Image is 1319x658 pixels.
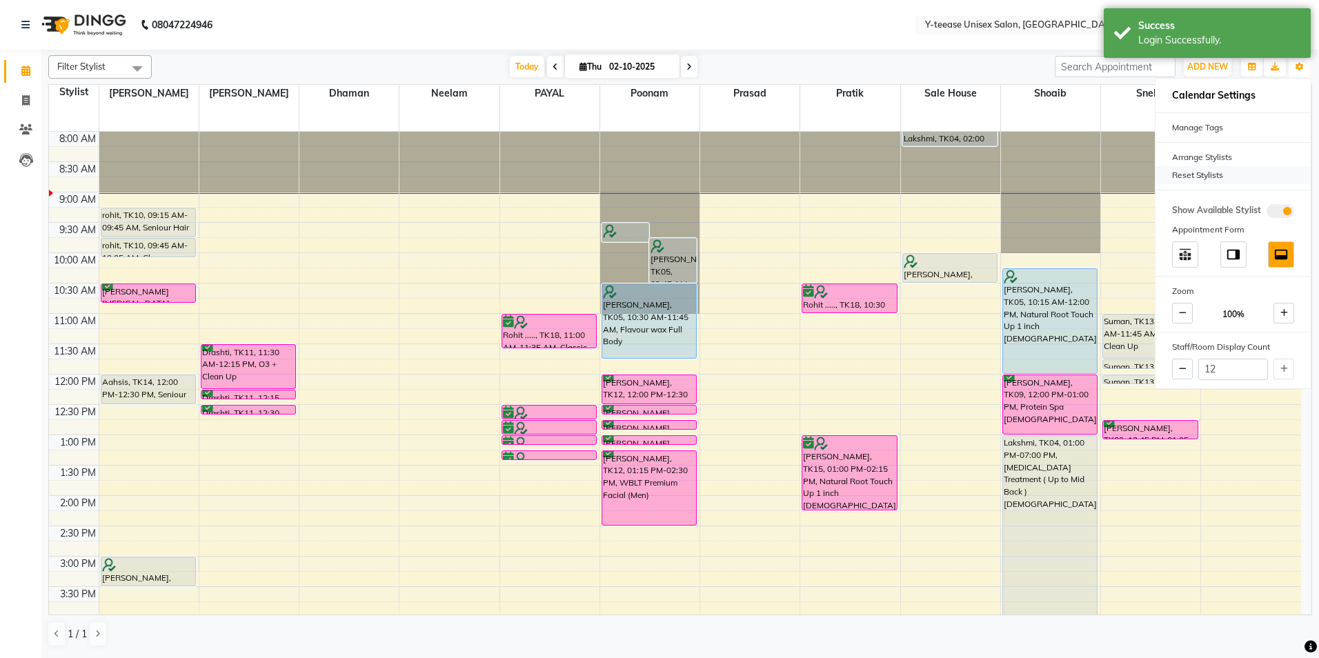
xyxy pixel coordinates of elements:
[1103,375,1198,383] div: Suman, TK13, 12:00 PM-12:10 PM, [GEOGRAPHIC_DATA]
[201,345,296,388] div: Drashti, TK11, 11:30 AM-12:15 PM, O3 + Clean Up
[602,223,648,241] div: [PERSON_NAME], TK05, 09:30 AM-09:50 AM, Bleach Face & Neck (Men)
[201,406,296,414] div: Drashti, TK11, 12:30 PM-12:40 PM, [GEOGRAPHIC_DATA]
[1138,19,1300,33] div: Success
[600,85,700,102] span: Poonam
[650,239,696,282] div: [PERSON_NAME], TK05, 09:45 AM-10:30 AM, Brightening Glow Mask
[51,314,99,328] div: 11:00 AM
[1055,56,1176,77] input: Search Appointment
[502,436,597,444] div: [PERSON_NAME], TK16, 01:00 PM-01:10 PM, [GEOGRAPHIC_DATA]
[1178,247,1193,262] img: table_move_above.svg
[51,283,99,298] div: 10:30 AM
[1156,221,1311,239] div: Appointment Form
[903,254,998,282] div: [PERSON_NAME], TK17, 10:00 AM-10:30 AM, Full Head Highlights (Up to Waist )
[1226,247,1241,262] img: dock_right.svg
[35,6,130,44] img: logo
[1156,119,1311,137] div: Manage Tags
[500,85,599,102] span: PAYAL
[1003,375,1098,434] div: [PERSON_NAME], TK09, 12:00 PM-01:00 PM, Protein Spa [DEMOGRAPHIC_DATA]
[101,208,196,237] div: rohit, TK10, 09:15 AM-09:45 AM, Seniour Hair Cut with Wash ( Men )
[1001,85,1100,102] span: Shoaib
[605,57,674,77] input: 2025-10-02
[800,85,900,102] span: Pratik
[52,405,99,419] div: 12:30 PM
[51,344,99,359] div: 11:30 AM
[502,421,597,434] div: [PERSON_NAME], TK16, 12:45 PM-01:00 PM, Roll on full arms
[1138,33,1300,48] div: Login Successfully.
[576,61,605,72] span: Thu
[152,6,212,44] b: 08047224946
[199,85,299,102] span: [PERSON_NAME]
[57,132,99,146] div: 8:00 AM
[1156,148,1311,166] div: Arrange Stylists
[57,61,106,72] span: Filter Stylist
[510,56,544,77] span: Today
[502,451,597,459] div: [PERSON_NAME], TK16, 01:15 PM-01:25 PM, Eyebrows
[57,435,99,450] div: 1:00 PM
[57,223,99,237] div: 9:30 AM
[201,390,296,399] div: Drashti, TK11, 12:15 PM-12:25 PM, Eyebrows
[1187,61,1228,72] span: ADD NEW
[602,375,697,403] div: [PERSON_NAME], TK12, 12:00 PM-12:30 PM, Bleach Face & Neck
[602,436,697,444] div: [PERSON_NAME], TK12, 01:00 PM-01:10 PM, Fore Head
[903,132,998,146] div: Lakshmi, TK04, 02:00 AM-08:15 AM, [MEDICAL_DATA] Treatment ( Up to Mid Back )[DEMOGRAPHIC_DATA],M...
[101,239,196,257] div: rohit, TK10, 09:45 AM-10:05 AM, Clean Shaving (Men )
[1172,204,1261,218] span: Show Available Stylist
[901,85,1000,102] span: Sale House
[57,496,99,510] div: 2:00 PM
[1103,421,1198,439] div: [PERSON_NAME], TK09, 12:45 PM-01:05 PM, Peel Off Under Arms
[602,421,697,429] div: [PERSON_NAME], TK12, 12:45 PM-12:55 PM, [GEOGRAPHIC_DATA]
[51,253,99,268] div: 10:00 AM
[101,284,196,302] div: [PERSON_NAME][MEDICAL_DATA], TK19, 10:30 AM-10:50 AM, [PERSON_NAME] Trim ( Men )
[1103,360,1198,368] div: Suman, TK13, 11:45 AM-11:55 AM, Eyebrows
[602,451,697,525] div: [PERSON_NAME], TK12, 01:15 PM-02:30 PM, WBLT Premium Facial (Men)
[57,162,99,177] div: 8:30 AM
[1273,247,1289,262] img: dock_bottom.svg
[1156,84,1311,107] h6: Calendar Settings
[502,406,597,419] div: [PERSON_NAME], TK16, 12:30 PM-12:45 PM, Roll on full leg
[57,587,99,601] div: 3:30 PM
[1222,308,1244,321] span: 100%
[49,85,99,99] div: Stylist
[802,436,897,510] div: [PERSON_NAME], TK15, 01:00 PM-02:15 PM, Natural Root Touch Up 1 inch [DEMOGRAPHIC_DATA]
[57,557,99,571] div: 3:00 PM
[101,557,196,586] div: [PERSON_NAME], TK02, 03:00 PM-03:30 PM, Wash & Plain dry (Short Length)
[1003,269,1098,373] div: [PERSON_NAME], TK05, 10:15 AM-12:00 PM, Natural Root Touch Up 1 inch [DEMOGRAPHIC_DATA]
[68,627,87,641] span: 1 / 1
[299,85,399,102] span: Dhaman
[602,406,697,414] div: [PERSON_NAME], TK12, 12:30 PM-12:40 PM, Eyebrows
[101,375,196,403] div: Aahsis, TK14, 12:00 PM-12:30 PM, Seniour Hair Cut without Wash ( Men )
[1156,282,1311,300] div: Zoom
[802,284,897,312] div: Rohit ....., TK18, 10:30 AM-11:00 AM, Seniour Hair Cut without Wash ( Men )
[99,85,199,102] span: [PERSON_NAME]
[602,284,697,358] div: [PERSON_NAME], TK05, 10:30 AM-11:45 AM, Flavour wax Full Body
[52,375,99,389] div: 12:00 PM
[57,526,99,541] div: 2:30 PM
[57,192,99,207] div: 9:00 AM
[1156,166,1311,184] div: Reset Stylists
[1103,315,1198,358] div: Suman, TK13, 11:00 AM-11:45 AM, O3 + Clean Up
[1156,338,1311,356] div: Staff/Room Display Count
[1101,85,1200,102] span: Sneha
[399,85,499,102] span: Neelam
[502,315,597,348] div: Rohit ....., TK18, 11:00 AM-11:35 AM, Classic Pedicure
[700,85,800,102] span: Prasad
[57,466,99,480] div: 1:30 PM
[1184,57,1231,77] button: ADD NEW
